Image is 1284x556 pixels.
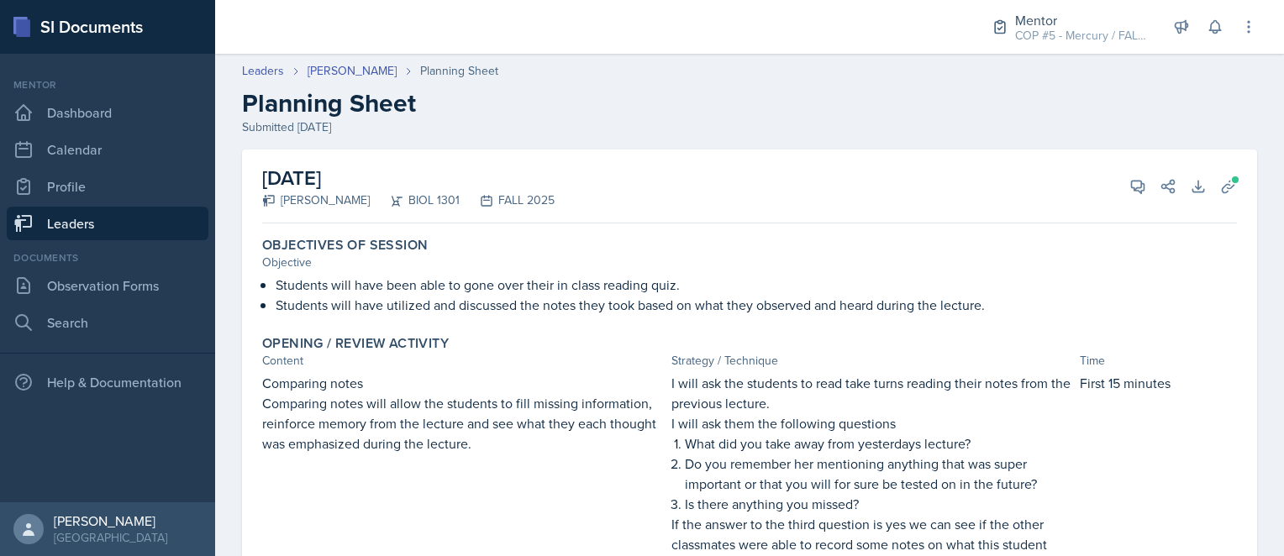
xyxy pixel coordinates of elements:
div: Objective [262,254,1237,271]
a: Profile [7,170,208,203]
p: Comparing notes will allow the students to fill missing information, reinforce memory from the le... [262,393,665,454]
div: Time [1080,352,1237,370]
div: Help & Documentation [7,365,208,399]
h2: Planning Sheet [242,88,1257,118]
div: Mentor [1015,10,1150,30]
a: Observation Forms [7,269,208,302]
p: Students will have been able to gone over their in class reading quiz. [276,275,1237,295]
div: COP #5 - Mercury / FALL 2025 [1015,27,1150,45]
a: Leaders [7,207,208,240]
div: FALL 2025 [460,191,555,209]
p: I will ask the students to read take turns reading their notes from the previous lecture. [671,373,1074,413]
a: Calendar [7,133,208,166]
p: Do you remember her mentioning anything that was super important or that you will for sure be tes... [685,454,1074,494]
div: Documents [7,250,208,265]
p: What did you take away from yesterdays lecture? [685,433,1074,454]
div: Submitted [DATE] [242,118,1257,136]
p: Comparing notes [262,373,665,393]
h2: [DATE] [262,163,555,193]
div: BIOL 1301 [370,191,460,209]
label: Opening / Review Activity [262,335,449,352]
div: Planning Sheet [420,62,498,80]
a: Leaders [242,62,284,80]
p: First 15 minutes [1080,373,1237,393]
a: [PERSON_NAME] [308,62,397,80]
p: Is there anything you missed? [685,494,1074,514]
div: [PERSON_NAME] [54,512,167,529]
p: Students will have utilized and discussed the notes they took based on what they observed and hea... [276,295,1237,315]
div: Strategy / Technique [671,352,1074,370]
div: Mentor [7,77,208,92]
div: Content [262,352,665,370]
label: Objectives of Session [262,237,428,254]
a: Search [7,306,208,339]
div: [GEOGRAPHIC_DATA] [54,529,167,546]
a: Dashboard [7,96,208,129]
div: [PERSON_NAME] [262,191,370,209]
p: I will ask them the following questions [671,413,1074,433]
